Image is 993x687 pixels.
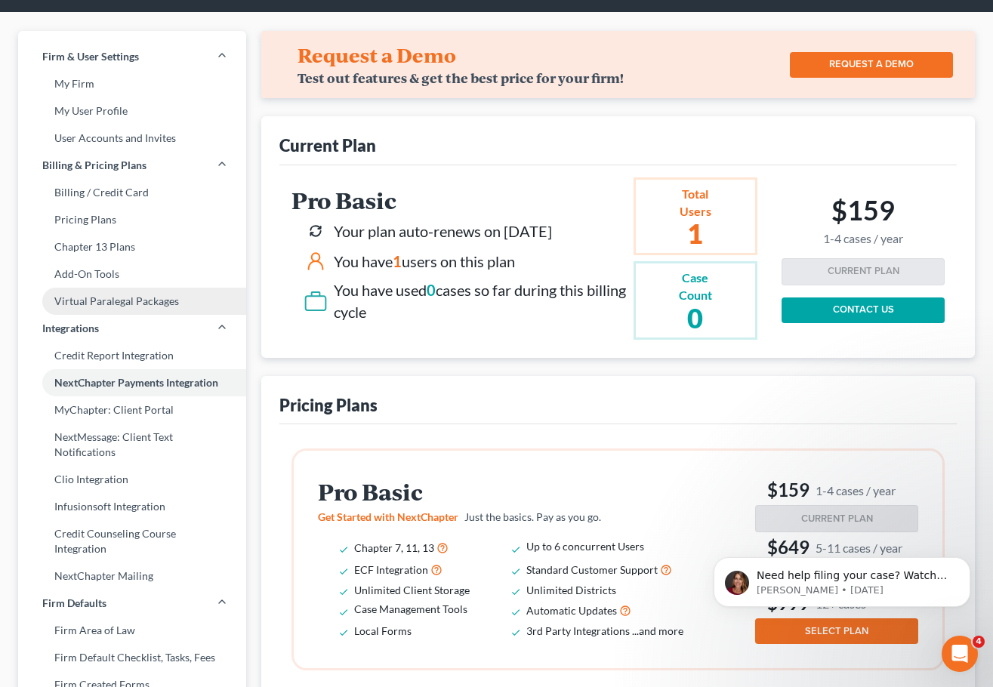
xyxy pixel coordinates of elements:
a: Clio Integration [18,466,246,493]
a: Chapter 13 Plans [18,233,246,260]
a: User Accounts and Invites [18,125,246,152]
div: Your plan auto-renews on [DATE] [334,220,552,242]
span: Automatic Updates [526,604,617,617]
a: CONTACT US [782,297,945,323]
a: My User Profile [18,97,246,125]
div: Pricing Plans [279,394,378,416]
a: REQUEST A DEMO [790,52,953,78]
a: My Firm [18,70,246,97]
span: Standard Customer Support [526,563,658,576]
iframe: Intercom notifications message [691,525,993,631]
a: Infusionsoft Integration [18,493,246,520]
a: NextChapter Mailing [18,562,246,590]
h2: 1 [672,220,719,247]
small: 1-4 cases / year [816,482,896,498]
div: Current Plan [279,134,376,156]
h2: 0 [672,304,719,331]
div: Total Users [672,186,719,220]
span: Firm & User Settings [42,49,139,64]
a: Add-On Tools [18,260,246,288]
small: 1-4 cases / year [823,232,903,246]
a: Firm Area of Law [18,617,246,644]
a: NextMessage: Client Text Notifications [18,424,246,466]
span: Up to 6 concurrent Users [526,540,644,553]
div: You have used cases so far during this billing cycle [334,279,628,322]
span: Local Forms [354,624,412,637]
span: CURRENT PLAN [801,513,873,525]
a: Pricing Plans [18,206,246,233]
span: Billing & Pricing Plans [42,158,146,173]
span: 4 [973,636,985,648]
span: 0 [427,281,436,299]
span: Just the basics. Pay as you go. [464,510,601,523]
span: 3rd Party Integrations [526,624,630,637]
a: Billing / Credit Card [18,179,246,206]
a: Virtual Paralegal Packages [18,288,246,315]
h2: Pro Basic [318,479,705,504]
a: Credit Report Integration [18,342,246,369]
a: Firm Defaults [18,590,246,617]
button: SELECT PLAN [755,618,918,644]
a: MyChapter: Client Portal [18,396,246,424]
span: Case Management Tools [354,602,467,615]
iframe: Intercom live chat [942,636,978,672]
h4: Request a Demo [298,43,456,67]
a: Integrations [18,315,246,342]
span: Chapter 7, 11, 13 [354,541,434,554]
div: You have users on this plan [334,251,515,273]
a: Billing & Pricing Plans [18,152,246,179]
button: CURRENT PLAN [782,258,945,285]
span: ...and more [632,624,683,637]
a: Credit Counseling Course Integration [18,520,246,562]
h2: Pro Basic [291,188,628,213]
span: ECF Integration [354,563,428,576]
span: 1 [393,252,402,270]
span: Unlimited Client Storage [354,584,470,596]
span: Get Started with NextChapter [318,510,458,523]
h2: $159 [823,194,903,246]
a: Firm & User Settings [18,43,246,70]
span: Firm Defaults [42,596,106,611]
div: Test out features & get the best price for your firm! [298,70,624,86]
h3: $159 [755,478,918,502]
div: Case Count [672,270,719,304]
a: Firm Default Checklist, Tasks, Fees [18,644,246,671]
button: CURRENT PLAN [755,505,918,532]
a: NextChapter Payments Integration [18,369,246,396]
span: Integrations [42,321,99,336]
span: Unlimited Districts [526,584,616,596]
